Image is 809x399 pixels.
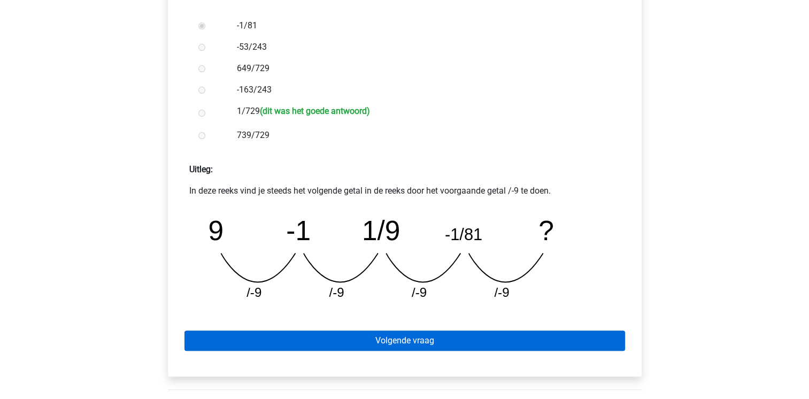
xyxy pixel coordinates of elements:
p: In deze reeks vind je steeds het volgende getal in de reeks door het voorgaande getal /-9 te doen. [189,185,620,197]
tspan: 9 [208,215,224,246]
label: -163/243 [237,83,607,96]
strong: Uitleg: [189,164,213,174]
label: -53/243 [237,41,607,53]
h6: (dit was het goede antwoord) [260,106,370,116]
tspan: -1 [286,215,311,246]
tspan: /-9 [495,285,510,300]
tspan: 1/9 [362,215,400,246]
tspan: /-9 [329,285,344,300]
tspan: /-9 [412,285,427,300]
label: 1/729 [237,105,607,120]
label: -1/81 [237,19,607,32]
tspan: /-9 [246,285,261,300]
tspan: ? [539,215,554,246]
label: 739/729 [237,129,607,142]
label: 649/729 [237,62,607,75]
tspan: -1/81 [445,225,483,244]
a: Volgende vraag [184,331,625,351]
